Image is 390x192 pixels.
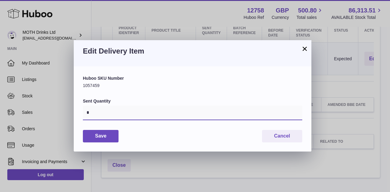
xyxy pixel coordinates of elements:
[83,46,302,56] h3: Edit Delivery Item
[301,45,308,52] button: ×
[83,98,302,104] label: Sent Quantity
[262,130,302,142] button: Cancel
[83,130,119,142] button: Save
[83,75,302,89] div: 1057459
[83,75,302,81] label: Huboo SKU Number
